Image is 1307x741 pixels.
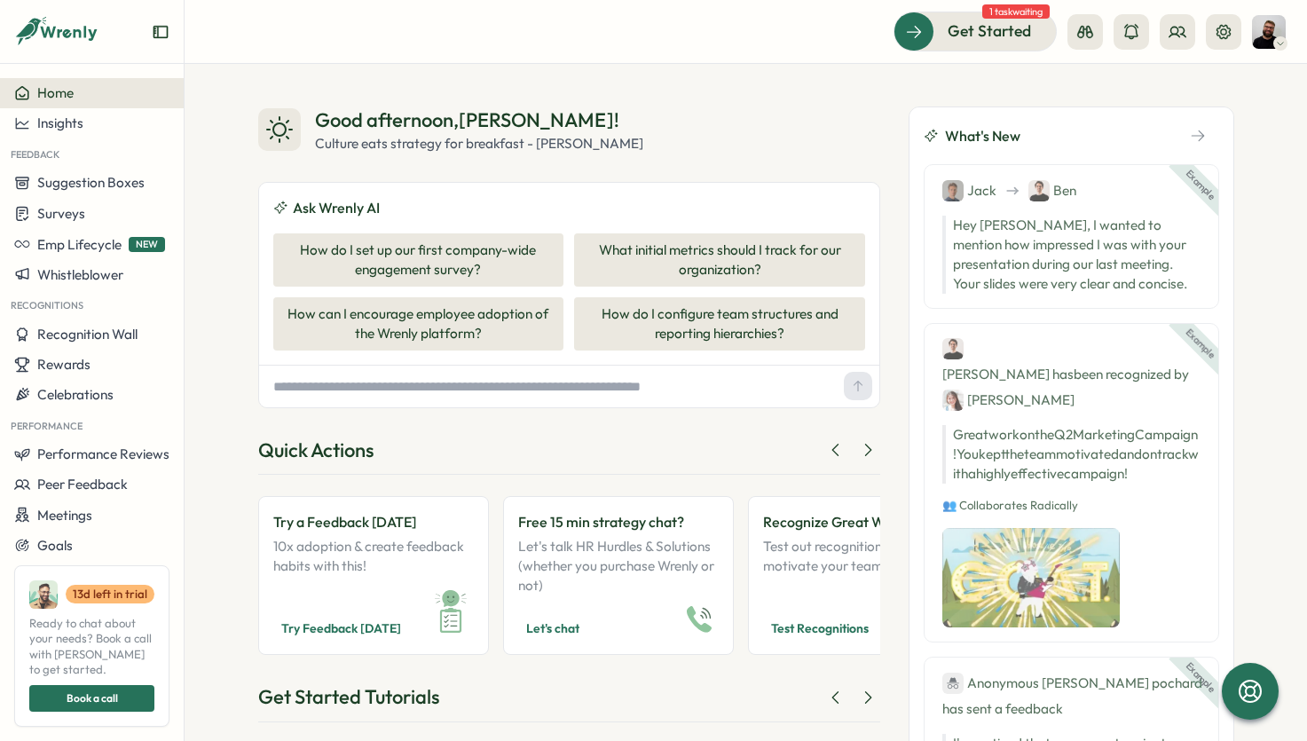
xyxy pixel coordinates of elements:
[293,197,380,219] span: Ask Wrenly AI
[942,180,964,201] img: Jack
[273,511,474,533] p: Try a Feedback [DATE]
[37,236,122,253] span: Emp Lifecycle
[748,496,979,655] a: Recognize Great Work!Test out recognitions that motivate your team.Test Recognitions
[942,389,1075,411] div: [PERSON_NAME]
[37,507,92,524] span: Meetings
[942,338,1201,411] div: [PERSON_NAME] has been recognized by
[518,511,719,533] p: Free 15 min strategy chat?
[37,174,145,191] span: Suggestion Boxes
[129,237,165,252] span: NEW
[66,585,154,604] a: 13d left in trial
[37,114,83,131] span: Insights
[37,356,91,373] span: Rewards
[152,23,169,41] button: Expand sidebar
[503,496,734,655] a: Free 15 min strategy chat?Let's talk HR Hurdles & Solutions (whether you purchase Wrenly or not)L...
[281,618,401,639] span: Try Feedback [DATE]
[67,686,118,711] span: Book a call
[948,20,1031,43] span: Get Started
[526,618,579,639] span: Let's chat
[942,425,1201,484] p: Great work on the Q2 Marketing Campaign! You kept the team motivated and on track with a highly e...
[942,338,964,359] img: Ben
[29,616,154,678] span: Ready to chat about your needs? Book a call with [PERSON_NAME] to get started.
[258,683,439,711] div: Get Started Tutorials
[37,476,128,493] span: Peer Feedback
[1028,180,1050,201] img: Ben
[771,618,869,639] span: Test Recognitions
[1252,15,1286,49] img: Adrian Cardenosa
[37,537,73,554] span: Goals
[315,106,643,134] div: Good afternoon , [PERSON_NAME] !
[518,537,719,595] p: Let's talk HR Hurdles & Solutions (whether you purchase Wrenly or not)
[29,580,58,609] img: Ali Khan
[258,437,374,464] div: Quick Actions
[763,511,964,533] p: Recognize Great Work!
[942,216,1201,294] p: Hey [PERSON_NAME], I wanted to mention how impressed I was with your presentation during our last...
[942,528,1120,627] img: Recognition Image
[942,672,1201,720] div: has sent a feedback
[37,386,114,403] span: Celebrations
[574,233,865,287] button: What initial metrics should I track for our organization?
[982,4,1050,19] span: 1 task waiting
[273,233,564,287] button: How do I set up our first company-wide engagement survey?
[37,326,138,343] span: Recognition Wall
[763,617,877,640] button: Test Recognitions
[273,297,564,351] button: How can I encourage employee adoption of the Wrenly platform?
[942,672,1202,694] div: Anonymous [PERSON_NAME] pochard
[894,12,1057,51] button: Get Started
[37,445,169,462] span: Performance Reviews
[315,134,643,154] div: Culture eats strategy for breakfast - [PERSON_NAME]
[273,537,474,595] p: 10x adoption & create feedback habits with this!
[37,205,85,222] span: Surveys
[1028,179,1076,201] div: Ben
[574,297,865,351] button: How do I configure team structures and reporting hierarchies?
[942,390,964,411] img: Jane
[942,498,1201,514] p: 👥 Collaborates Radically
[273,617,409,640] button: Try Feedback [DATE]
[942,179,996,201] div: Jack
[37,84,74,101] span: Home
[945,125,1020,147] span: What's New
[518,617,587,640] button: Let's chat
[763,537,964,595] p: Test out recognitions that motivate your team.
[37,266,123,283] span: Whistleblower
[29,685,154,712] button: Book a call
